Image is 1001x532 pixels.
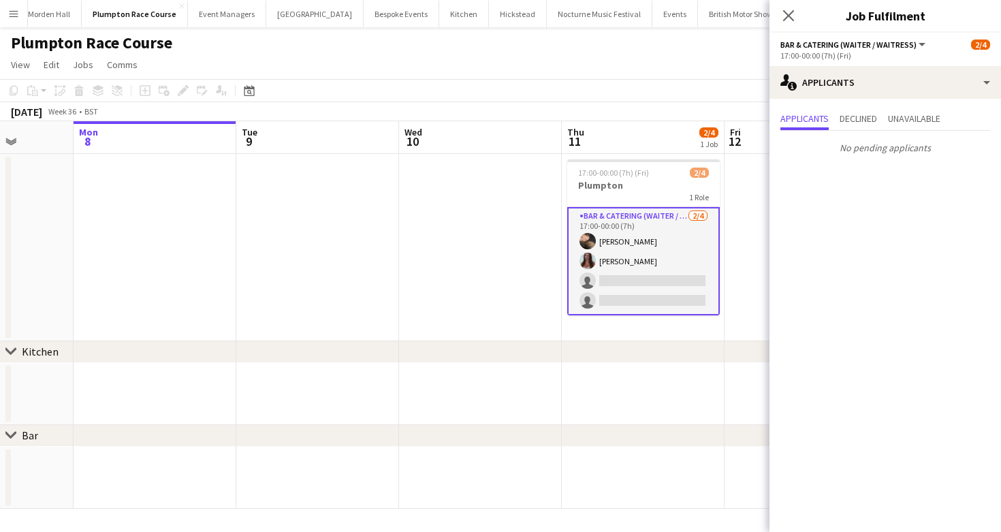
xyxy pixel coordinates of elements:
span: 12 [728,134,741,149]
span: Declined [840,114,877,123]
button: Event Managers [188,1,266,27]
span: Comms [107,59,138,71]
span: Wed [404,126,422,138]
div: 1 Job [700,139,718,149]
a: Jobs [67,56,99,74]
button: Hickstead [489,1,547,27]
a: View [5,56,35,74]
button: British Motor Show [698,1,784,27]
span: 8 [77,134,98,149]
span: Unavailable [888,114,940,123]
div: Kitchen [22,345,59,358]
span: Edit [44,59,59,71]
button: Nocturne Music Festival [547,1,652,27]
button: Plumpton Race Course [82,1,188,27]
div: [DATE] [11,105,42,119]
div: Bar [22,428,38,442]
h3: Plumpton [567,179,720,191]
span: 9 [240,134,257,149]
button: Bespoke Events [364,1,439,27]
span: 1 Role [689,192,709,202]
span: Applicants [780,114,829,123]
span: 10 [402,134,422,149]
span: Mon [79,126,98,138]
span: Tue [242,126,257,138]
span: Jobs [73,59,93,71]
span: 11 [565,134,584,149]
button: Bar & Catering (Waiter / waitress) [780,40,927,50]
div: Applicants [769,66,1001,99]
app-job-card: 17:00-00:00 (7h) (Fri)2/4Plumpton1 RoleBar & Catering (Waiter / waitress)2/417:00-00:00 (7h)[PERS... [567,159,720,315]
h1: Plumpton Race Course [11,33,172,53]
span: Bar & Catering (Waiter / waitress) [780,40,917,50]
div: 17:00-00:00 (7h) (Fri) [780,50,990,61]
div: BST [84,106,98,116]
span: Week 36 [45,106,79,116]
span: 2/4 [699,127,718,138]
span: 2/4 [690,168,709,178]
span: Thu [567,126,584,138]
app-card-role: Bar & Catering (Waiter / waitress)2/417:00-00:00 (7h)[PERSON_NAME][PERSON_NAME] [567,207,720,315]
h3: Job Fulfilment [769,7,1001,25]
span: 17:00-00:00 (7h) (Fri) [578,168,649,178]
button: Events [652,1,698,27]
span: Fri [730,126,741,138]
button: Kitchen [439,1,489,27]
span: 2/4 [971,40,990,50]
span: View [11,59,30,71]
p: No pending applicants [769,136,1001,159]
a: Comms [101,56,143,74]
button: [GEOGRAPHIC_DATA] [266,1,364,27]
button: Morden Hall [17,1,82,27]
a: Edit [38,56,65,74]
